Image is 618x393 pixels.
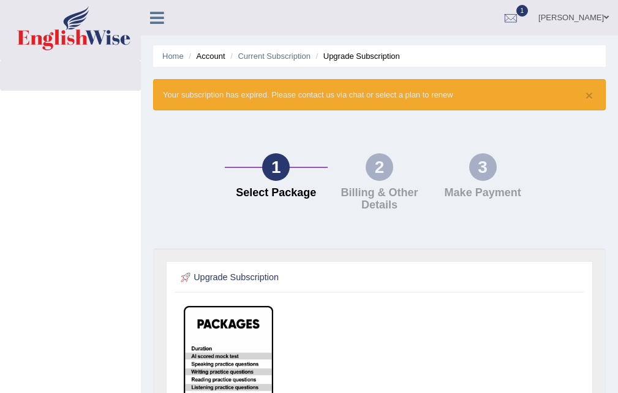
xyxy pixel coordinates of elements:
[186,50,225,62] li: Account
[334,187,425,212] h4: Billing & Other Details
[437,187,529,199] h4: Make Payment
[366,153,393,181] div: 2
[178,270,428,286] h2: Upgrade Subscription
[469,153,497,181] div: 3
[586,89,593,102] button: ×
[313,50,400,62] li: Upgrade Subscription
[162,52,184,61] a: Home
[516,5,529,17] span: 1
[231,187,322,199] h4: Select Package
[238,52,311,61] a: Current Subscription
[153,79,606,110] div: Your subscription has expired. Please contact us via chat or select a plan to renew
[262,153,290,181] div: 1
